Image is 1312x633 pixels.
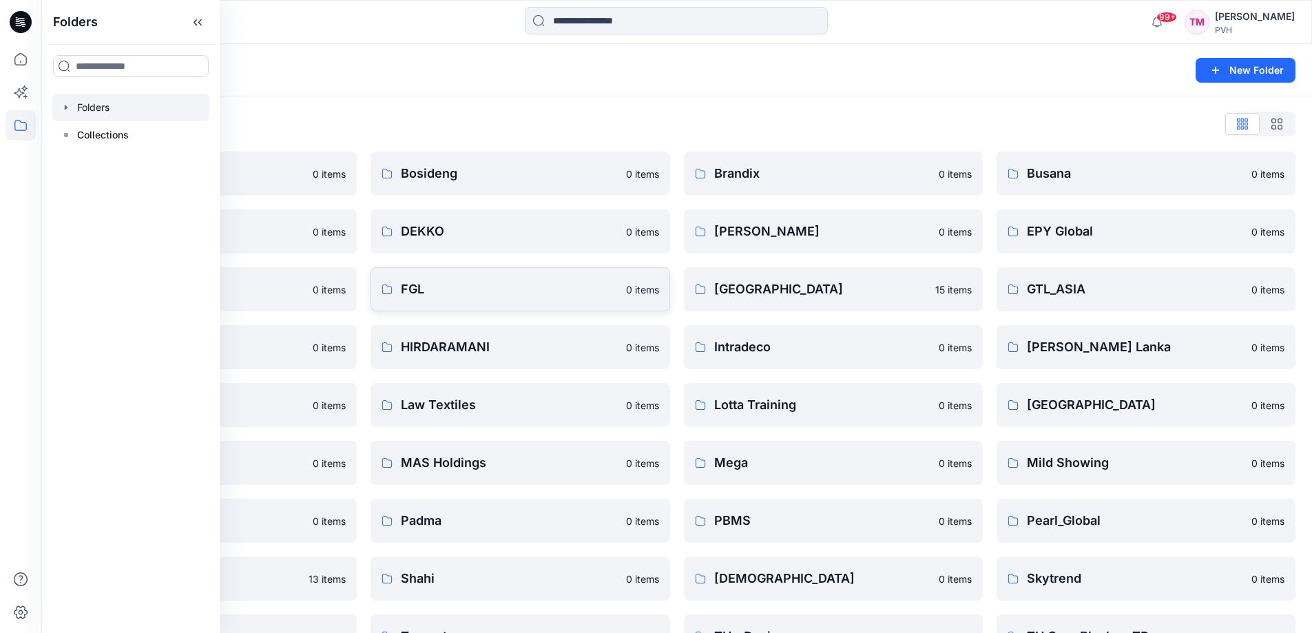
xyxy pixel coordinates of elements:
[1251,514,1284,528] p: 0 items
[714,569,930,588] p: [DEMOGRAPHIC_DATA]
[313,340,346,355] p: 0 items
[714,453,930,473] p: Mega
[401,164,617,183] p: Bosideng
[371,267,669,311] a: FGL0 items
[714,222,930,241] p: [PERSON_NAME]
[1251,225,1284,239] p: 0 items
[684,557,983,601] a: [DEMOGRAPHIC_DATA]0 items
[626,282,659,297] p: 0 items
[1027,222,1243,241] p: EPY Global
[684,267,983,311] a: [GEOGRAPHIC_DATA]15 items
[1027,395,1243,415] p: [GEOGRAPHIC_DATA]
[1027,569,1243,588] p: Skytrend
[714,395,930,415] p: Lotta Training
[309,572,346,586] p: 13 items
[1251,398,1284,413] p: 0 items
[939,225,972,239] p: 0 items
[371,152,669,196] a: Bosideng0 items
[1251,456,1284,470] p: 0 items
[939,398,972,413] p: 0 items
[997,152,1295,196] a: Busana0 items
[714,164,930,183] p: Brandix
[313,225,346,239] p: 0 items
[714,280,927,299] p: [GEOGRAPHIC_DATA]
[401,222,617,241] p: DEKKO
[1027,511,1243,530] p: Pearl_Global
[684,383,983,427] a: Lotta Training0 items
[401,569,617,588] p: Shahi
[1027,164,1243,183] p: Busana
[1027,280,1243,299] p: GTL_ASIA
[997,383,1295,427] a: [GEOGRAPHIC_DATA]0 items
[401,511,617,530] p: Padma
[313,514,346,528] p: 0 items
[684,325,983,369] a: Intradeco0 items
[684,152,983,196] a: Brandix0 items
[77,127,129,143] p: Collections
[714,338,930,357] p: Intradeco
[401,280,617,299] p: FGL
[1251,167,1284,181] p: 0 items
[1196,58,1295,83] button: New Folder
[626,167,659,181] p: 0 items
[626,225,659,239] p: 0 items
[371,209,669,253] a: DEKKO0 items
[313,282,346,297] p: 0 items
[1251,572,1284,586] p: 0 items
[935,282,972,297] p: 15 items
[714,511,930,530] p: PBMS
[939,167,972,181] p: 0 items
[939,572,972,586] p: 0 items
[1027,453,1243,473] p: Mild Showing
[997,325,1295,369] a: [PERSON_NAME] Lanka0 items
[371,383,669,427] a: Law Textiles0 items
[626,398,659,413] p: 0 items
[684,209,983,253] a: [PERSON_NAME]0 items
[371,557,669,601] a: Shahi0 items
[371,499,669,543] a: Padma0 items
[371,441,669,485] a: MAS Holdings0 items
[401,395,617,415] p: Law Textiles
[1215,25,1295,35] div: PVH
[626,456,659,470] p: 0 items
[997,557,1295,601] a: Skytrend0 items
[1251,340,1284,355] p: 0 items
[939,340,972,355] p: 0 items
[1156,12,1177,23] span: 99+
[997,209,1295,253] a: EPY Global0 items
[626,572,659,586] p: 0 items
[626,340,659,355] p: 0 items
[313,398,346,413] p: 0 items
[997,499,1295,543] a: Pearl_Global0 items
[997,441,1295,485] a: Mild Showing0 items
[626,514,659,528] p: 0 items
[939,514,972,528] p: 0 items
[997,267,1295,311] a: GTL_ASIA0 items
[313,167,346,181] p: 0 items
[684,499,983,543] a: PBMS0 items
[371,325,669,369] a: HIRDARAMANI0 items
[1027,338,1243,357] p: [PERSON_NAME] Lanka
[1215,8,1295,25] div: [PERSON_NAME]
[1251,282,1284,297] p: 0 items
[401,453,617,473] p: MAS Holdings
[939,456,972,470] p: 0 items
[1185,10,1209,34] div: TM
[684,441,983,485] a: Mega0 items
[313,456,346,470] p: 0 items
[401,338,617,357] p: HIRDARAMANI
